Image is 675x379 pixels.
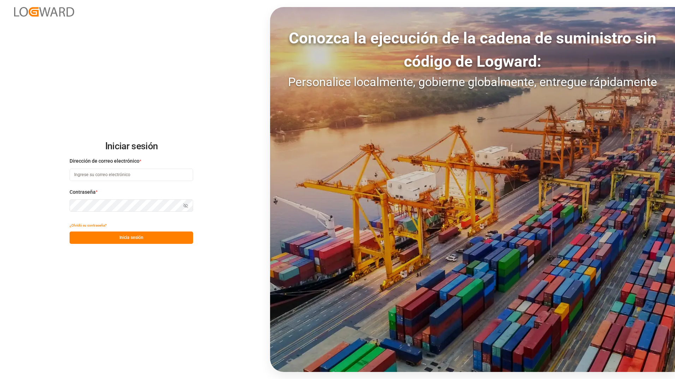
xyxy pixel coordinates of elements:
h2: Iniciar sesión [70,135,193,158]
button: ¿Olvidó su contraseña? [70,219,107,231]
div: Personalice localmente, gobierne globalmente, entregue rápidamente [270,73,675,91]
span: Dirección de correo electrónico [70,157,139,165]
img: Logward_new_orange.png [14,7,74,17]
span: Contraseña [70,188,96,196]
input: Ingrese su correo electrónico [70,169,193,181]
div: Conozca la ejecución de la cadena de suministro sin código de Logward: [270,26,675,73]
button: Inicia sesión [70,231,193,244]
